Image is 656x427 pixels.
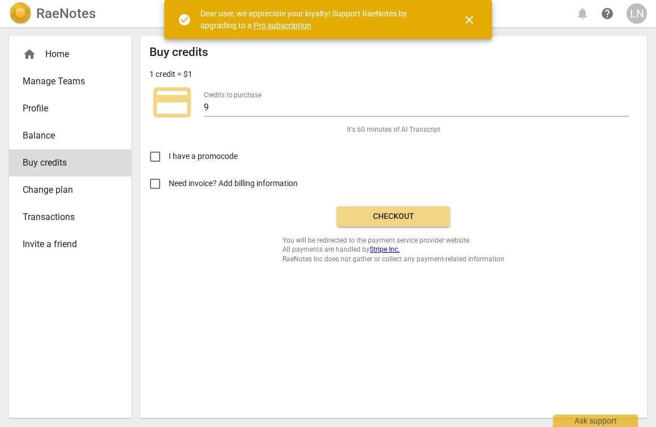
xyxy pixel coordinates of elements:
[23,129,109,143] span: Balance
[23,238,109,251] span: Invite a friend
[23,75,109,88] span: Manage Teams
[9,2,32,25] img: Logo
[149,45,208,59] h2: Buy credits
[601,7,614,20] span: help
[9,95,131,122] a: Profile
[337,206,450,227] button: Checkout
[627,3,647,24] button: LN
[169,150,238,162] span: I have a promocode
[204,92,261,98] label: Credits to purchase
[9,68,131,95] a: Manage Teams
[597,3,618,24] a: Help
[456,6,483,33] button: Close
[23,48,109,61] div: Home
[9,231,131,258] a: Invite a friend
[169,178,299,189] span: Need invoice? Add billing information
[23,156,109,170] span: Buy credits
[347,125,440,135] span: It's 60 minutes of AI Transcript
[9,122,131,149] a: Balance
[370,245,400,253] a: Stripe Inc.
[149,80,195,125] span: credit_card
[9,41,131,68] div: Home
[23,48,36,61] span: home
[9,149,131,176] a: Buy credits
[23,210,109,224] span: Transactions
[553,415,638,427] div: Ask support
[23,183,109,197] span: Change plan
[36,6,96,21] h2: RaeNotes
[200,8,443,31] div: Dear user, we appreciate your loyalty! Support RaeNotes by upgrading to a
[462,13,476,27] span: close
[282,236,504,264] span: You will be redirected to the payment service provider website. All payments are handled by RaeNo...
[149,68,192,80] p: 1 credit = $1
[9,204,131,231] a: Transactions
[9,176,131,204] a: Change plan
[346,211,441,222] span: Checkout
[9,2,96,25] a: LogoRaeNotes
[254,21,311,30] a: Pro subscription
[178,13,191,27] span: check_circle
[23,102,109,115] span: Profile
